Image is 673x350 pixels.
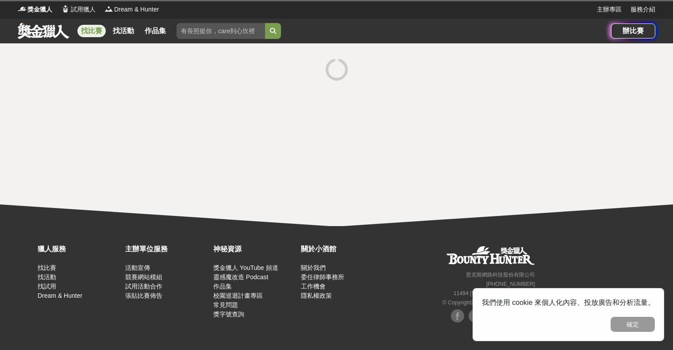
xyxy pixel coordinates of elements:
a: 隱私權政策 [301,292,332,299]
small: 恩克斯網路科技股份有限公司 [466,272,535,278]
a: 獎金獵人 YouTube 頻道 [213,264,278,271]
span: 試用獵人 [71,5,96,14]
a: 服務介紹 [631,5,655,14]
div: 獵人服務 [38,244,121,254]
a: 找比賽 [77,25,106,37]
a: 找活動 [109,25,138,37]
a: 作品集 [141,25,169,37]
a: 作品集 [213,283,232,290]
a: Logo試用獵人 [61,5,96,14]
a: Logo獎金獵人 [18,5,52,14]
button: 確定 [611,317,655,332]
a: 工作機會 [301,283,326,290]
small: © Copyright 2025 . All Rights Reserved. [442,300,535,306]
a: 主辦專區 [597,5,622,14]
span: 我們使用 cookie 來個人化內容、投放廣告和分析流量。 [482,299,655,306]
a: 活動宣傳 [125,264,150,271]
img: Logo [61,4,70,13]
img: Facebook [469,309,482,323]
small: [PHONE_NUMBER] [486,281,535,287]
a: 獎字號查詢 [213,311,244,318]
a: LogoDream & Hunter [104,5,159,14]
a: 張貼比賽佈告 [125,292,162,299]
a: 辦比賽 [611,23,655,38]
img: Facebook [451,309,464,323]
div: 神秘資源 [213,244,296,254]
a: 關於我們 [301,264,326,271]
a: 競賽網站模組 [125,273,162,281]
a: 校園巡迴計畫專區 [213,292,263,299]
div: 主辦單位服務 [125,244,208,254]
span: Dream & Hunter [114,5,159,14]
img: Logo [18,4,27,13]
a: Dream & Hunter [38,292,82,299]
a: 找比賽 [38,264,56,271]
a: 靈感魔改造 Podcast [213,273,268,281]
img: Logo [104,4,113,13]
a: 委任律師事務所 [301,273,344,281]
div: 關於小酒館 [301,244,384,254]
small: 11494 [STREET_ADDRESS] 3 樓 [454,290,535,296]
a: 找試用 [38,283,56,290]
a: 常見問題 [213,301,238,308]
a: 找活動 [38,273,56,281]
a: 試用活動合作 [125,283,162,290]
input: 有長照挺你，care到心坎裡！青春出手，拍出照顧 影音徵件活動 [177,23,265,39]
span: 獎金獵人 [27,5,52,14]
